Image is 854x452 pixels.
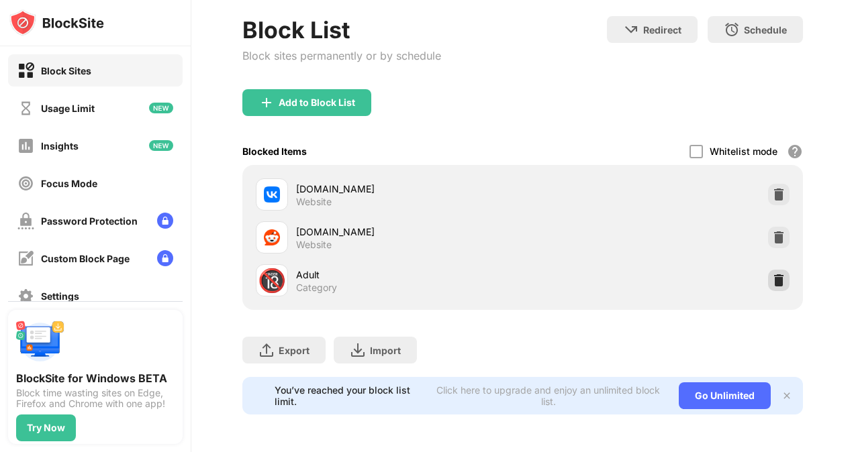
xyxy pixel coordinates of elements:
img: favicons [264,186,280,203]
div: [DOMAIN_NAME] [296,182,522,196]
img: lock-menu.svg [157,250,173,266]
img: time-usage-off.svg [17,100,34,117]
img: settings-off.svg [17,288,34,304]
div: Go Unlimited [679,382,771,409]
div: Block time wasting sites on Edge, Firefox and Chrome with one app! [16,388,175,409]
div: Adult [296,268,522,282]
div: Block List [242,16,441,44]
div: Website [296,196,332,208]
img: customize-block-page-off.svg [17,250,34,267]
div: Schedule [744,24,787,36]
div: Import [370,345,401,356]
div: Export [279,345,310,356]
div: BlockSite for Windows BETA [16,372,175,385]
div: 🔞 [258,267,286,294]
div: Password Protection [41,215,138,227]
div: Website [296,239,332,251]
img: focus-off.svg [17,175,34,192]
img: favicons [264,229,280,245]
img: logo-blocksite.svg [9,9,104,36]
div: Blocked Items [242,146,307,157]
img: lock-menu.svg [157,213,173,229]
div: Insights [41,140,79,152]
div: Settings [41,290,79,302]
div: Redirect [643,24,681,36]
img: insights-off.svg [17,137,34,154]
div: Add to Block List [279,97,355,108]
div: Category [296,282,337,294]
div: Focus Mode [41,178,97,189]
img: new-icon.svg [149,103,173,113]
div: Block Sites [41,65,91,76]
div: Block sites permanently or by schedule [242,49,441,62]
div: Try Now [27,422,65,433]
div: Whitelist mode [710,146,777,157]
img: block-on.svg [17,62,34,79]
div: [DOMAIN_NAME] [296,225,522,239]
div: Usage Limit [41,103,95,114]
div: Click here to upgrade and enjoy an unlimited block list. [434,384,662,407]
img: push-desktop.svg [16,318,64,366]
img: x-button.svg [781,390,792,401]
img: password-protection-off.svg [17,213,34,229]
img: new-icon.svg [149,140,173,151]
div: Custom Block Page [41,253,130,264]
div: You’ve reached your block list limit. [275,384,426,407]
